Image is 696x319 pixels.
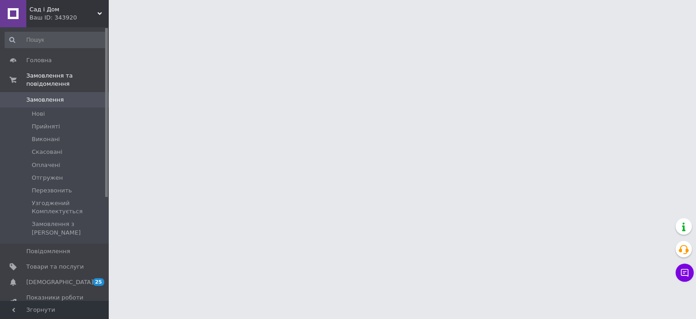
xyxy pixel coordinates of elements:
span: Скасовані [32,148,63,156]
button: Чат з покупцем [676,264,694,282]
div: Ваш ID: 343920 [29,14,109,22]
span: 25 [93,278,104,286]
span: Нові [32,110,45,118]
span: Узгоджений Комплектується [32,199,106,216]
span: Замовлення [26,96,64,104]
span: Замовлення та повідомлення [26,72,109,88]
span: Прийняті [32,123,60,131]
span: Перезвонить [32,186,72,195]
span: Показники роботи компанії [26,294,84,310]
span: Оплачені [32,161,60,169]
span: Головна [26,56,52,64]
span: Повідомлення [26,247,70,255]
span: Товари та послуги [26,263,84,271]
input: Пошук [5,32,107,48]
span: Отгружен [32,174,63,182]
span: Виконані [32,135,60,143]
span: Замовлення з [PERSON_NAME] [32,220,106,236]
span: Сад і Дом [29,5,97,14]
span: [DEMOGRAPHIC_DATA] [26,278,93,286]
